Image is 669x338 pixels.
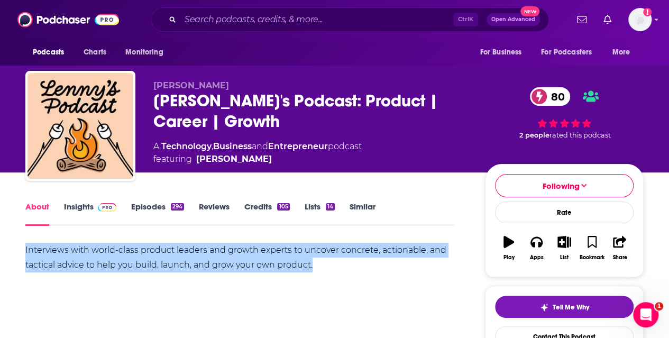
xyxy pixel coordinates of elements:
input: Search podcasts, credits, & more... [180,11,453,28]
a: Show notifications dropdown [599,11,616,29]
a: About [25,202,49,226]
button: open menu [472,42,535,62]
div: A podcast [153,140,362,166]
span: featuring [153,153,362,166]
a: Business [213,141,252,151]
div: Rate [495,202,634,223]
a: Entrepreneur [268,141,328,151]
a: Reviews [199,202,230,226]
a: Lenny Rachitsky [196,153,272,166]
span: Ctrl K [453,13,478,26]
button: Play [495,229,523,267]
button: List [551,229,578,267]
button: open menu [534,42,607,62]
span: 2 people [519,131,549,139]
span: 80 [540,87,570,106]
button: Following [495,174,634,197]
button: open menu [25,42,78,62]
span: Following [542,181,579,191]
img: Lenny's Podcast: Product | Career | Growth [28,73,133,179]
div: 80 2 peoplerated this podcast [485,80,644,147]
span: For Business [480,45,521,60]
span: Podcasts [33,45,64,60]
a: Technology [161,141,212,151]
span: New [520,6,539,16]
img: tell me why sparkle [540,303,548,312]
div: 105 [277,203,289,211]
a: Show notifications dropdown [573,11,591,29]
div: Interviews with world-class product leaders and growth experts to uncover concrete, actionable, a... [25,243,454,272]
div: 14 [326,203,335,211]
span: and [252,141,268,151]
div: Share [612,254,627,261]
a: Charts [77,42,113,62]
div: 294 [171,203,184,211]
span: 1 [655,302,663,310]
button: Open AdvancedNew [487,13,540,26]
span: [PERSON_NAME] [153,80,229,90]
button: Bookmark [578,229,606,267]
iframe: Intercom live chat [633,302,658,327]
div: Search podcasts, credits, & more... [151,7,549,32]
img: Podchaser - Follow, Share and Rate Podcasts [17,10,119,30]
a: Episodes294 [131,202,184,226]
span: Logged in as mindyn [628,8,652,31]
span: More [612,45,630,60]
a: InsightsPodchaser Pro [64,202,116,226]
button: open menu [118,42,177,62]
div: List [560,254,569,261]
div: Play [503,254,515,261]
div: Bookmark [580,254,604,261]
button: Show profile menu [628,8,652,31]
span: Charts [84,45,106,60]
span: Monitoring [125,45,163,60]
div: Apps [530,254,544,261]
span: rated this podcast [549,131,611,139]
button: tell me why sparkleTell Me Why [495,296,634,318]
button: Share [606,229,634,267]
span: For Podcasters [541,45,592,60]
img: User Profile [628,8,652,31]
a: Credits105 [244,202,289,226]
button: Apps [523,229,550,267]
a: Similar [350,202,375,226]
svg: Add a profile image [643,8,652,16]
span: , [212,141,213,151]
img: Podchaser Pro [98,203,116,212]
a: 80 [530,87,570,106]
span: Open Advanced [491,17,535,22]
span: Tell Me Why [553,303,589,312]
a: Lists14 [305,202,335,226]
button: open menu [605,42,644,62]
